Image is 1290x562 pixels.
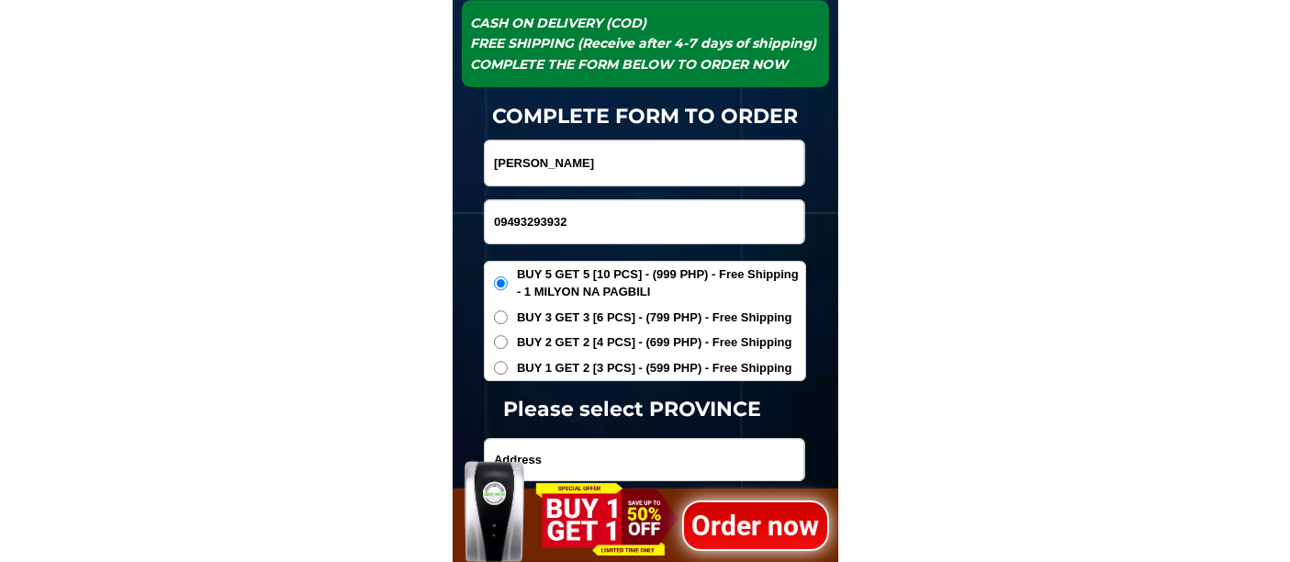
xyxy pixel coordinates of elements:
[494,335,508,349] input: BUY 2 GET 2 [4 PCS] - (699 PHP) - Free Shipping
[494,310,508,324] input: BUY 3 GET 3 [6 PCS] - (799 PHP) - Free Shipping
[517,333,792,352] span: BUY 2 GET 2 [4 PCS] - (699 PHP) - Free Shipping
[485,439,804,480] input: Input address
[453,101,838,131] h1: COMPLETE FORM TO ORDER
[494,361,508,375] input: BUY 1 GET 2 [3 PCS] - (599 PHP) - Free Shipping
[471,13,820,74] h1: CASH ON DELIVERY (COD) FREE SHIPPING (Receive after 4-7 days of shipping) COMPLETE THE FORM BELOW...
[440,394,825,424] h1: Please select PROVINCE
[682,505,829,546] h1: Order now
[485,200,804,243] input: Input phone_number
[494,276,508,290] input: BUY 5 GET 5 [10 PCS] - (999 PHP) - Free Shipping - 1 MILYON NA PAGBILI
[485,140,804,185] input: Input full_name
[517,265,805,301] span: BUY 5 GET 5 [10 PCS] - (999 PHP) - Free Shipping - 1 MILYON NA PAGBILI
[517,309,792,327] span: BUY 3 GET 3 [6 PCS] - (799 PHP) - Free Shipping
[517,359,792,377] span: BUY 1 GET 2 [3 PCS] - (599 PHP) - Free Shipping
